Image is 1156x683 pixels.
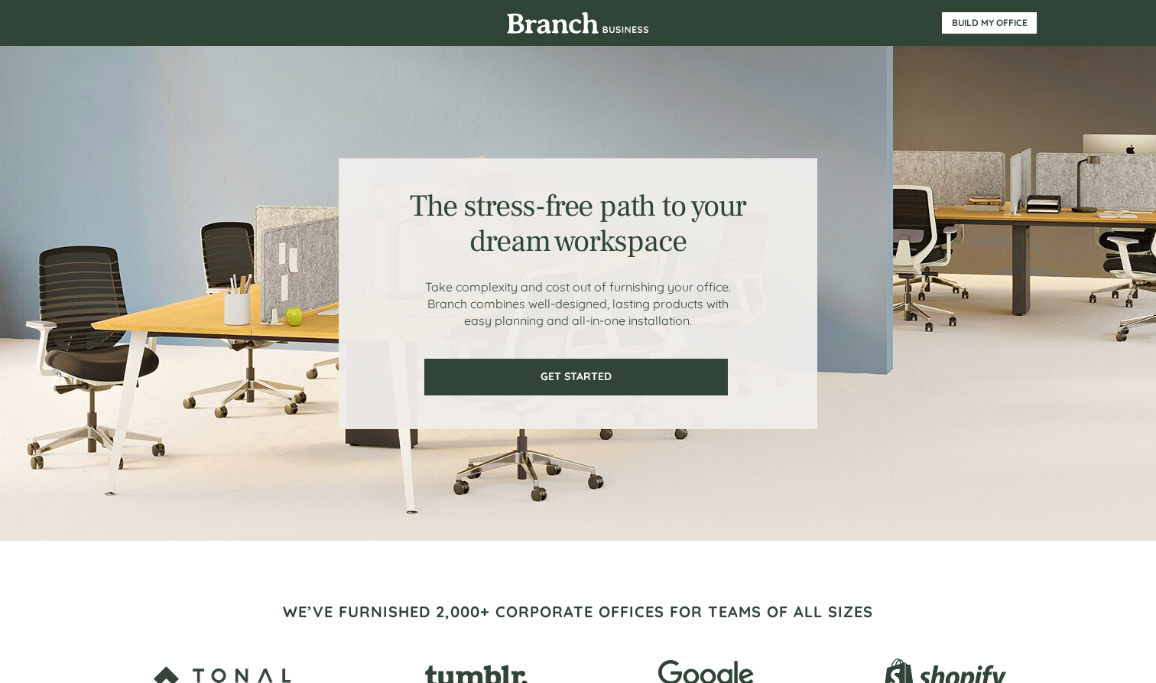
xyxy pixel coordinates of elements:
[283,602,873,621] span: WE’VE FURNISHED 2,000+ CORPORATE OFFICES FOR TEAMS OF ALL SIZES
[426,370,726,383] span: GET STARTED
[424,359,728,395] a: GET STARTED
[942,12,1037,34] a: BUILD MY OFFICE
[410,187,745,261] span: The stress-free path to your dream workspace
[425,279,731,328] span: Take complexity and cost out of furnishing your office. Branch combines well-designed, lasting pr...
[942,18,1037,28] span: BUILD MY OFFICE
